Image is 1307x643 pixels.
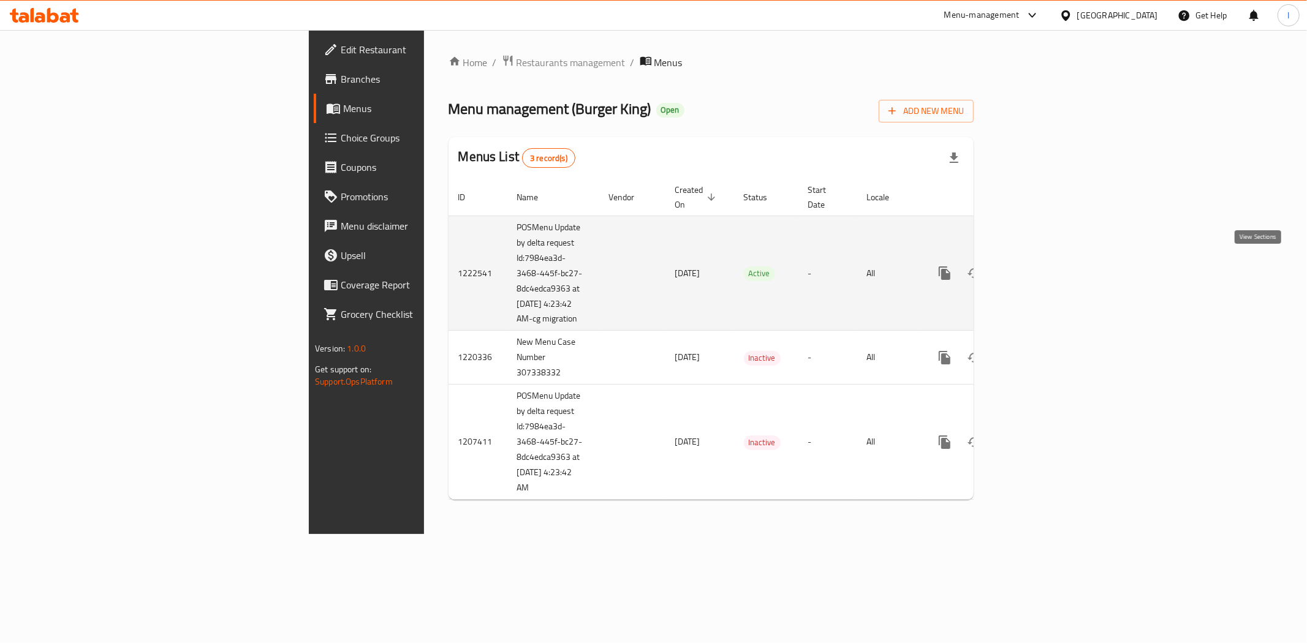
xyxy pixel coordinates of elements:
div: Open [656,103,684,118]
span: Get support on: [315,361,371,377]
span: Promotions [341,189,517,204]
span: Start Date [808,182,843,212]
span: Branches [341,72,517,86]
a: Promotions [314,182,527,211]
span: ID [458,190,482,205]
span: [DATE] [675,434,700,449]
span: 1.0.0 [347,340,366,356]
a: Menu disclaimer [314,211,527,241]
button: Add New Menu [879,100,974,122]
span: Active [744,266,775,280]
span: I [1287,9,1289,22]
div: Menu-management [944,8,1020,23]
div: [GEOGRAPHIC_DATA] [1077,9,1158,22]
td: - [798,331,857,385]
span: Locale [867,190,906,205]
span: Coverage Report [341,277,517,292]
td: POSMenu Update by delta request Id:7984ea3d-3468-445f-bc27-8dc4edca9363 at [DATE] 4:23:42 AM [507,385,599,500]
span: Upsell [341,248,517,263]
span: Menu disclaimer [341,219,517,233]
td: - [798,385,857,500]
span: Status [744,190,784,205]
a: Coupons [314,152,527,182]
a: Menus [314,94,527,123]
span: Choice Groups [341,130,517,145]
a: Restaurants management [502,55,626,70]
li: / [631,55,635,70]
nav: breadcrumb [449,55,974,70]
td: - [798,216,857,331]
td: POSMenu Update by delta request Id:7984ea3d-3468-445f-bc27-8dc4edca9363 at [DATE] 4:23:42 AM-cg m... [507,216,599,331]
span: Name [517,190,555,205]
td: All [857,385,920,500]
span: Edit Restaurant [341,42,517,57]
span: Vendor [609,190,651,205]
span: [DATE] [675,265,700,281]
button: Change Status [960,258,989,288]
span: Menus [654,55,683,70]
a: Edit Restaurant [314,35,527,64]
h2: Menus List [458,148,575,168]
span: Menus [343,101,517,116]
a: Support.OpsPlatform [315,374,393,389]
button: more [930,258,960,288]
div: Total records count [522,148,575,168]
span: Version: [315,340,345,356]
a: Choice Groups [314,123,527,152]
div: Export file [939,143,969,173]
td: All [857,216,920,331]
button: Change Status [960,343,989,372]
button: Change Status [960,427,989,457]
a: Grocery Checklist [314,299,527,329]
td: New Menu Case Number 307338332 [507,331,599,385]
span: Restaurants management [517,55,626,70]
th: Actions [920,179,1058,216]
td: All [857,331,920,385]
span: Add New Menu [888,103,964,119]
button: more [930,343,960,372]
table: enhanced table [449,179,1058,500]
span: Inactive [744,435,781,449]
div: Inactive [744,351,781,366]
span: Open [656,105,684,115]
span: Menu management ( Burger King ) [449,95,651,122]
span: Inactive [744,351,781,365]
span: Created On [675,182,719,212]
a: Coverage Report [314,270,527,299]
button: more [930,427,960,457]
span: Grocery Checklist [341,307,517,321]
a: Branches [314,64,527,94]
span: [DATE] [675,349,700,365]
span: 3 record(s) [523,152,575,164]
span: Coupons [341,160,517,175]
a: Upsell [314,241,527,270]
